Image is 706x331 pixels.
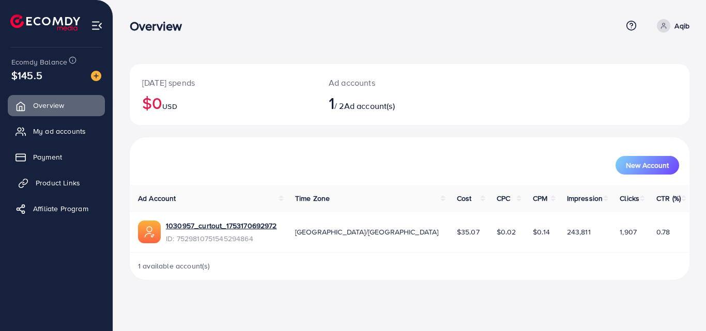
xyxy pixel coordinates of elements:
[8,172,105,193] a: Product Links
[166,233,277,244] span: ID: 7529810751545294864
[33,126,86,136] span: My ad accounts
[33,203,88,214] span: Affiliate Program
[138,220,161,243] img: ic-ads-acc.e4c84228.svg
[138,193,176,203] span: Ad Account
[656,227,670,237] span: 0.78
[11,68,42,83] span: $145.5
[656,193,681,203] span: CTR (%)
[497,227,516,237] span: $0.02
[295,193,330,203] span: Time Zone
[8,198,105,219] a: Affiliate Program
[130,19,190,34] h3: Overview
[457,193,472,203] span: Cost
[616,156,679,175] button: New Account
[329,76,444,89] p: Ad accounts
[497,193,510,203] span: CPC
[11,57,67,67] span: Ecomdy Balance
[8,95,105,116] a: Overview
[567,227,591,237] span: 243,811
[8,121,105,141] a: My ad accounts
[162,101,177,112] span: USD
[626,162,669,169] span: New Account
[142,76,304,89] p: [DATE] spends
[329,91,334,115] span: 1
[33,100,64,111] span: Overview
[344,100,395,112] span: Ad account(s)
[295,227,439,237] span: [GEOGRAPHIC_DATA]/[GEOGRAPHIC_DATA]
[142,93,304,113] h2: $0
[8,147,105,167] a: Payment
[329,93,444,113] h2: / 2
[533,227,550,237] span: $0.14
[533,193,547,203] span: CPM
[567,193,603,203] span: Impression
[10,14,80,30] img: logo
[620,193,639,203] span: Clicks
[620,227,637,237] span: 1,907
[91,20,103,31] img: menu
[33,152,62,162] span: Payment
[662,285,698,323] iframe: Chat
[91,71,101,81] img: image
[36,178,80,188] span: Product Links
[166,220,277,231] a: 1030957_curtout_1753170692972
[674,20,689,32] p: Aqib
[138,261,210,271] span: 1 available account(s)
[653,19,689,33] a: Aqib
[457,227,480,237] span: $35.07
